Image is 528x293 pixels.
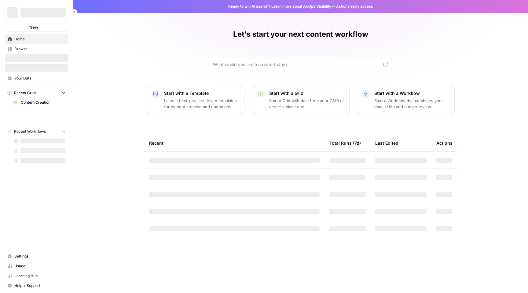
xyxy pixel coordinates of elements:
button: New [5,23,68,32]
p: Launch best-practice driven templates for content creation and operations [164,98,239,110]
span: Recent Grids [14,90,36,96]
span: Actions early access [336,4,373,9]
p: Start with a Template [164,90,239,96]
span: Your Data [14,76,65,81]
div: Recent [149,135,320,151]
span: Content Creation [21,100,65,105]
span: Help + Support [14,283,65,288]
a: Usage [5,261,68,271]
input: What would you like to create today? [213,61,381,68]
span: Recent Workflows [14,129,46,134]
div: Last Edited [375,135,398,151]
span: Learning Hub [14,273,65,279]
button: Help + Support [5,281,68,291]
a: Home [5,34,68,44]
a: Settings [5,251,68,261]
p: Start a Workflow that combines your data, LLMs and human review [374,98,449,110]
span: New [29,24,38,30]
a: Browse [5,44,68,54]
div: Total Runs (7d) [329,135,361,151]
span: Settings [14,254,65,259]
p: Start with a Workflow [374,90,449,96]
a: Learning Hub [5,271,68,281]
button: Recent Workflows [5,127,68,136]
h1: Let's start your next content workflow [233,29,368,39]
button: Start with a TemplateLaunch best-practice driven templates for content creation and operations [147,85,244,115]
button: Start with a WorkflowStart a Workflow that combines your data, LLMs and human review [357,85,455,115]
span: Usage [14,263,65,269]
a: Your Data [5,73,68,83]
p: Start with a Grid [269,90,344,96]
span: Browse [14,46,65,52]
a: Content Creation [11,98,68,107]
button: Recent Grids [5,88,68,98]
div: Actions [436,135,453,151]
span: Home [14,36,65,42]
a: Learn more [271,4,291,9]
p: Start a Grid with data from your CMS or create a blank one [269,98,344,110]
button: Start with a GridStart a Grid with data from your CMS or create a blank one [252,85,350,115]
span: Ready to win AI search? about AirOps Visibility [228,4,331,9]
